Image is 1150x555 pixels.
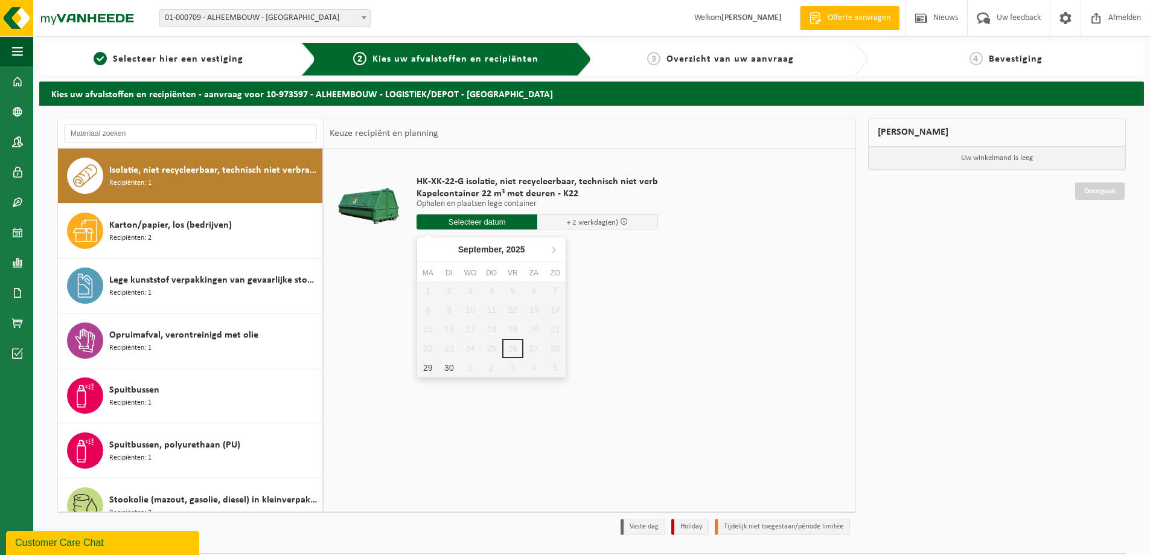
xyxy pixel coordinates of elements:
span: Overzicht van uw aanvraag [666,54,794,64]
div: zo [545,267,566,279]
span: Stookolie (mazout, gasolie, diesel) in kleinverpakking [109,493,319,507]
span: 01-000709 - ALHEEMBOUW - OOSTNIEUWKERKE [160,10,370,27]
li: Vaste dag [621,519,665,535]
div: 30 [438,358,459,377]
div: 5 [545,358,566,377]
span: Lege kunststof verpakkingen van gevaarlijke stoffen [109,273,319,287]
span: Kapelcontainer 22 m³ met deuren - K22 [417,188,658,200]
button: Stookolie (mazout, gasolie, diesel) in kleinverpakking Recipiënten: 2 [58,478,323,533]
span: Selecteer hier een vestiging [113,54,243,64]
span: 3 [647,52,660,65]
div: 3 [502,358,523,377]
div: di [438,267,459,279]
div: vr [502,267,523,279]
div: wo [459,267,481,279]
a: 1Selecteer hier een vestiging [45,52,292,66]
button: Isolatie, niet recycleerbaar, technisch niet verbrandbaar (brandbaar) Recipiënten: 1 [58,149,323,204]
div: 2 [481,358,502,377]
span: Spuitbussen [109,383,159,397]
span: Bevestiging [989,54,1043,64]
p: Uw winkelmand is leeg [869,147,1126,170]
span: Offerte aanvragen [825,12,893,24]
div: ma [417,267,438,279]
button: Karton/papier, los (bedrijven) Recipiënten: 2 [58,204,323,258]
span: Isolatie, niet recycleerbaar, technisch niet verbrandbaar (brandbaar) [109,163,319,178]
span: Kies uw afvalstoffen en recipiënten [372,54,538,64]
div: za [523,267,545,279]
span: 01-000709 - ALHEEMBOUW - OOSTNIEUWKERKE [159,9,371,27]
button: Spuitbussen Recipiënten: 1 [58,368,323,423]
div: 1 [459,358,481,377]
li: Tijdelijk niet toegestaan/période limitée [715,519,850,535]
h2: Kies uw afvalstoffen en recipiënten - aanvraag voor 10-973597 - ALHEEMBOUW - LOGISTIEK/DEPOT - [G... [39,82,1144,105]
span: + 2 werkdag(en) [567,219,618,226]
button: Spuitbussen, polyurethaan (PU) Recipiënten: 1 [58,423,323,478]
div: do [481,267,502,279]
span: Recipiënten: 2 [109,233,152,244]
div: 4 [523,358,545,377]
span: 1 [94,52,107,65]
div: 29 [417,358,438,377]
a: Doorgaan [1075,182,1125,200]
span: 2 [353,52,366,65]
span: Recipiënten: 1 [109,287,152,299]
span: Recipiënten: 1 [109,397,152,409]
strong: [PERSON_NAME] [721,13,782,22]
iframe: chat widget [6,528,202,555]
p: Ophalen en plaatsen lege container [417,200,658,208]
span: Recipiënten: 2 [109,507,152,519]
input: Materiaal zoeken [64,124,317,143]
button: Lege kunststof verpakkingen van gevaarlijke stoffen Recipiënten: 1 [58,258,323,313]
span: HK-XK-22-G isolatie, niet recycleerbaar, technisch niet verb [417,176,658,188]
a: Offerte aanvragen [800,6,899,30]
div: September, [453,240,530,259]
span: Spuitbussen, polyurethaan (PU) [109,438,240,452]
input: Selecteer datum [417,214,537,229]
div: [PERSON_NAME] [868,118,1126,147]
li: Holiday [671,519,709,535]
div: Keuze recipiënt en planning [324,118,444,149]
i: 2025 [506,245,525,254]
span: Recipiënten: 1 [109,178,152,189]
span: 4 [970,52,983,65]
span: Karton/papier, los (bedrijven) [109,218,232,233]
span: Opruimafval, verontreinigd met olie [109,328,258,342]
span: Recipiënten: 1 [109,342,152,354]
button: Opruimafval, verontreinigd met olie Recipiënten: 1 [58,313,323,368]
span: Recipiënten: 1 [109,452,152,464]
